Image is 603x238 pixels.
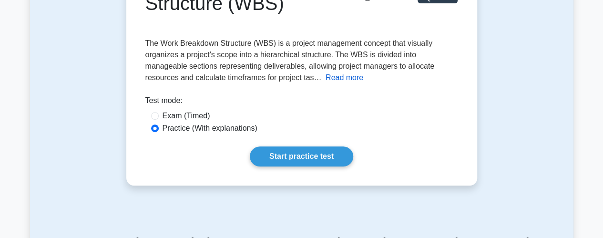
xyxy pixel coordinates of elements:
[250,146,353,166] a: Start practice test
[145,95,458,110] div: Test mode:
[326,72,363,83] button: Read more
[145,39,435,82] span: The Work Breakdown Structure (WBS) is a project management concept that visually organizes a proj...
[163,110,210,122] label: Exam (Timed)
[163,123,257,134] label: Practice (With explanations)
